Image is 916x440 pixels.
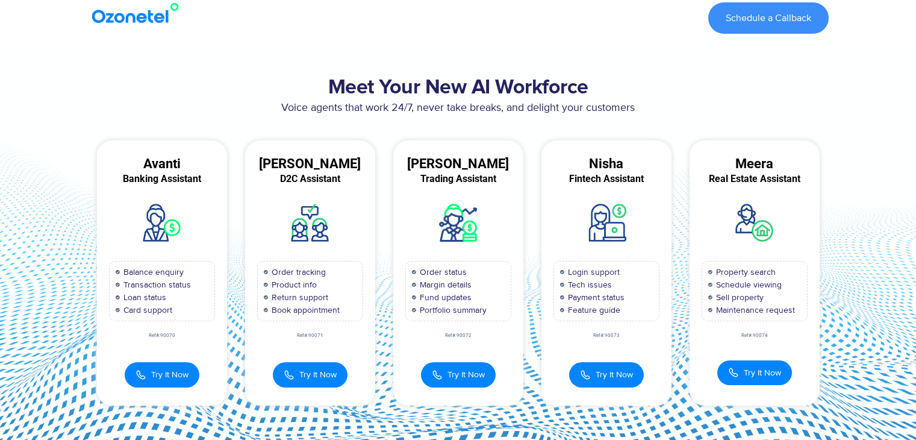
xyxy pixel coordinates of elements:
[245,333,375,338] div: Ref#:90071
[97,174,227,184] div: Banking Assistant
[565,291,625,304] span: Payment status
[728,367,739,378] img: Call Icon
[393,159,523,169] div: [PERSON_NAME]
[708,2,829,34] a: Schedule a Callback
[269,278,317,291] span: Product info
[393,174,523,184] div: Trading Assistant
[713,278,782,291] span: Schedule viewing
[284,368,294,382] img: Call Icon
[580,368,591,382] img: Call Icon
[120,278,191,291] span: Transaction status
[690,159,820,169] div: Meera
[713,266,776,278] span: Property search
[447,368,485,381] span: Try It Now
[417,291,472,304] span: Fund updates
[269,304,340,316] span: Book appointment
[299,368,337,381] span: Try It Now
[417,278,472,291] span: Margin details
[88,76,829,100] h2: Meet Your New AI Workforce
[417,266,467,278] span: Order status
[432,368,443,382] img: Call Icon
[421,362,496,388] button: Try It Now
[273,362,347,388] button: Try It Now
[596,368,633,381] span: Try It Now
[541,174,671,184] div: Fintech Assistant
[120,291,166,304] span: Loan status
[744,366,781,379] span: Try It Now
[151,368,188,381] span: Try It Now
[565,278,612,291] span: Tech issues
[97,333,227,338] div: Ref#:90070
[717,360,792,385] button: Try It Now
[88,100,829,116] p: Voice agents that work 24/7, never take breaks, and delight your customers
[120,304,172,316] span: Card support
[690,174,820,184] div: Real Estate Assistant
[393,333,523,338] div: Ref#:90072
[269,291,328,304] span: Return support
[541,333,671,338] div: Ref#:90073
[690,333,820,338] div: Ref#:90074
[125,362,199,388] button: Try It Now
[97,159,227,169] div: Avanti
[245,174,375,184] div: D2C Assistant
[417,304,487,316] span: Portfolio summary
[726,13,811,23] span: Schedule a Callback
[245,159,375,169] div: [PERSON_NAME]
[120,266,184,278] span: Balance enquiry
[565,266,620,278] span: Login support
[713,304,795,316] span: Maintenance request
[569,362,644,388] button: Try It Now
[713,291,764,304] span: Sell property
[136,368,146,382] img: Call Icon
[565,304,620,316] span: Feature guide
[269,266,326,278] span: Order tracking
[541,159,671,169] div: Nisha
